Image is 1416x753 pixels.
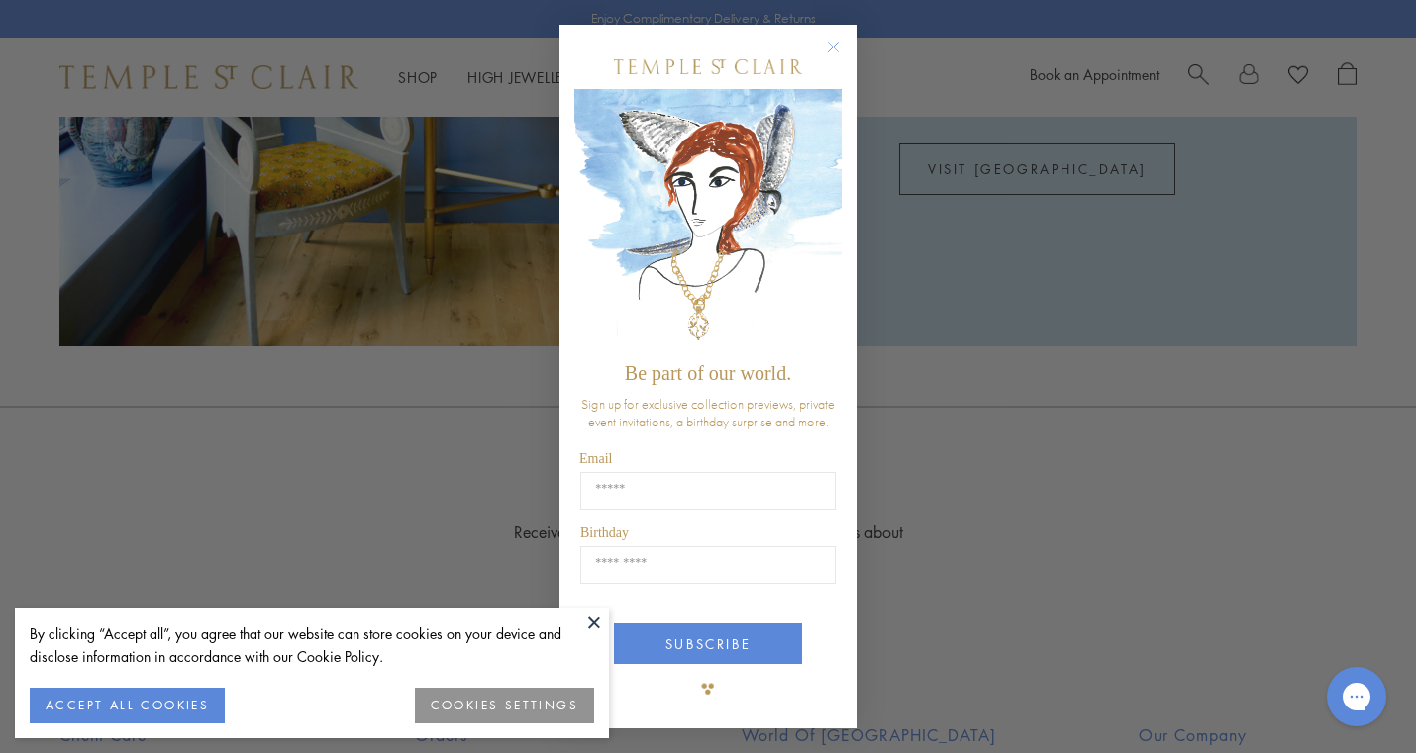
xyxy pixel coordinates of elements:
iframe: Gorgias live chat messenger [1317,660,1396,733]
button: Close dialog [831,45,856,69]
span: Birthday [580,525,629,540]
img: c4a9eb12-d91a-4d4a-8ee0-386386f4f338.jpeg [574,89,842,353]
button: COOKIES SETTINGS [415,688,594,723]
img: Temple St. Clair [614,59,802,74]
button: ACCEPT ALL COOKIES [30,688,225,723]
span: Sign up for exclusive collection previews, private event invitations, a birthday surprise and more. [581,395,835,430]
div: By clicking “Accept all”, you agree that our website can store cookies on your device and disclos... [30,622,594,668]
span: Email [579,451,612,466]
button: SUBSCRIBE [614,623,802,664]
img: TSC [688,669,728,708]
input: Email [580,472,836,510]
span: Be part of our world. [625,362,791,384]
